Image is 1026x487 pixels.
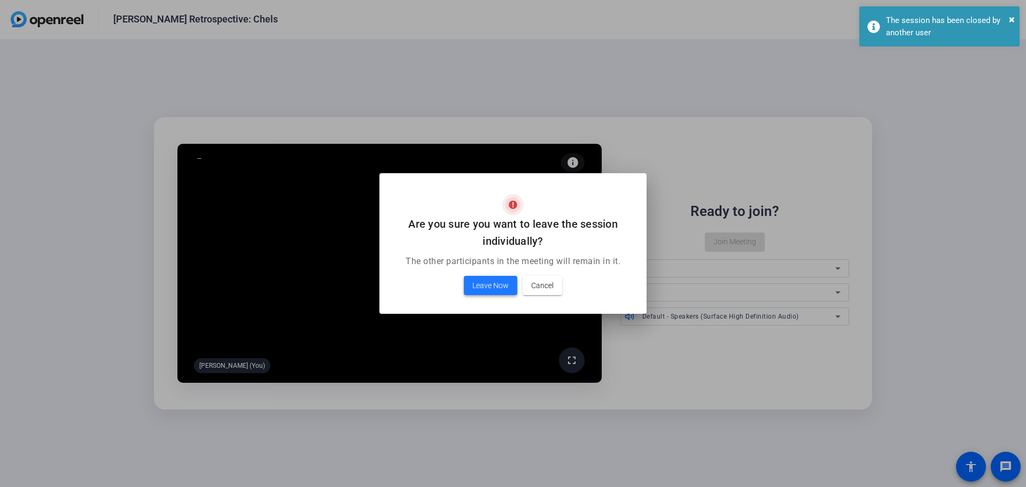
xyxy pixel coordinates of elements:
[523,276,562,295] button: Cancel
[886,14,1012,38] div: The session has been closed by another user
[392,215,634,250] h2: Are you sure you want to leave the session individually?
[392,255,634,268] p: The other participants in the meeting will remain in it.
[531,279,554,292] span: Cancel
[472,279,509,292] span: Leave Now
[1009,11,1015,27] button: Close
[1009,13,1015,26] span: ×
[464,276,517,295] button: Leave Now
